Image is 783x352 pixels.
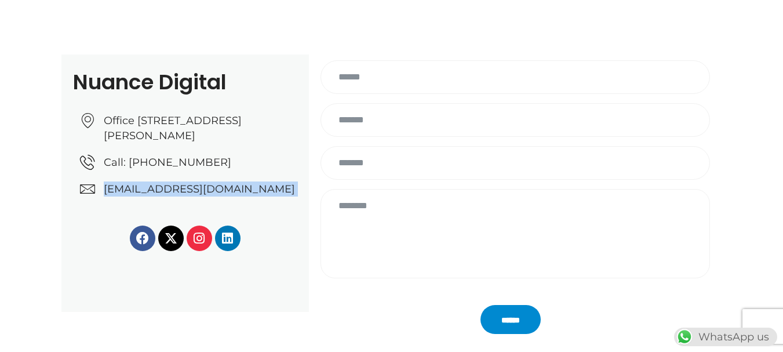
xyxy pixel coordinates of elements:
span: [EMAIL_ADDRESS][DOMAIN_NAME] [101,182,295,197]
a: [EMAIL_ADDRESS][DOMAIN_NAME] [80,182,297,197]
a: Office [STREET_ADDRESS][PERSON_NAME] [80,113,297,143]
span: Call: [PHONE_NUMBER] [101,155,231,170]
div: WhatsApp us [674,328,777,346]
a: WhatsAppWhatsApp us [674,331,777,343]
h2: Nuance Digital [73,72,297,93]
form: Contact form [315,60,716,306]
a: Call: [PHONE_NUMBER] [80,155,297,170]
img: WhatsApp [675,328,694,346]
span: Office [STREET_ADDRESS][PERSON_NAME] [101,113,297,143]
